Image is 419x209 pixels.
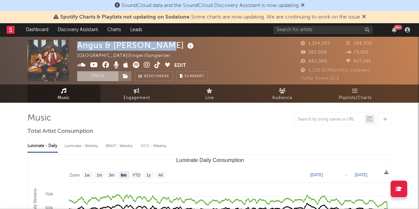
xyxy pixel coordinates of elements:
[77,40,195,51] div: Angus & [PERSON_NAME]
[121,173,126,178] text: 6m
[124,94,150,102] span: Engagement
[58,94,70,102] span: Music
[301,68,371,73] span: 5,128,924 Monthly Listeners
[27,140,58,152] div: Luminate - Daily
[176,71,208,81] button: Summary
[301,41,330,46] span: 1,324,007
[355,173,367,177] text: [DATE]
[339,94,372,102] span: Playlists/Charts
[344,173,348,177] text: →
[100,84,173,103] a: Engagement
[394,25,402,30] div: 99 +
[174,62,186,70] button: Edit
[346,59,371,64] span: 427,145
[109,173,114,178] text: 3m
[301,3,305,8] span: Dismiss
[176,157,244,163] text: Luminate Daily Consumption
[27,84,100,103] a: Music
[346,41,372,46] span: 208,033
[77,71,119,81] button: Track
[103,23,126,36] a: Charts
[126,23,147,36] a: Leads
[84,173,90,178] text: 1w
[60,15,360,20] span: : Some charts are now updating. We are continuing to work on the issue
[246,84,319,103] a: Audience
[65,140,99,152] div: Luminate - Weekly
[301,50,327,55] span: 287,000
[21,23,53,36] a: Dashboard
[158,173,162,178] text: All
[96,173,102,178] text: 1m
[346,50,369,55] span: 73,565
[122,3,299,8] span: SoundCloud data and the SoundCloud Discovery Assistant is now updating
[310,173,323,177] text: [DATE]
[132,173,140,178] text: YTD
[362,15,366,20] span: Dismiss
[106,140,134,152] div: BMAT - Weekly
[392,27,396,32] button: 99+
[294,117,364,122] input: Search by song name or URL
[70,173,80,178] text: Zoom
[141,140,167,152] div: OCC - Weekly
[319,84,392,103] a: Playlists/Charts
[205,94,214,102] span: Live
[173,84,246,103] a: Live
[135,71,173,81] a: Benchmark
[272,94,292,102] span: Audience
[144,73,169,80] span: Benchmark
[273,26,373,34] input: Search for artists
[301,76,339,80] span: Jump Score: 22.5
[184,75,204,78] span: Summary
[27,128,93,135] span: Total Artist Consumption
[53,23,103,36] a: Discovery Assistant
[45,192,53,196] text: 750k
[146,173,150,178] text: 1y
[77,52,178,60] div: [GEOGRAPHIC_DATA] | Singer/Songwriter
[60,15,189,20] span: Spotify Charts & Playlists not updating on Sodatone
[301,59,327,64] span: 882,000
